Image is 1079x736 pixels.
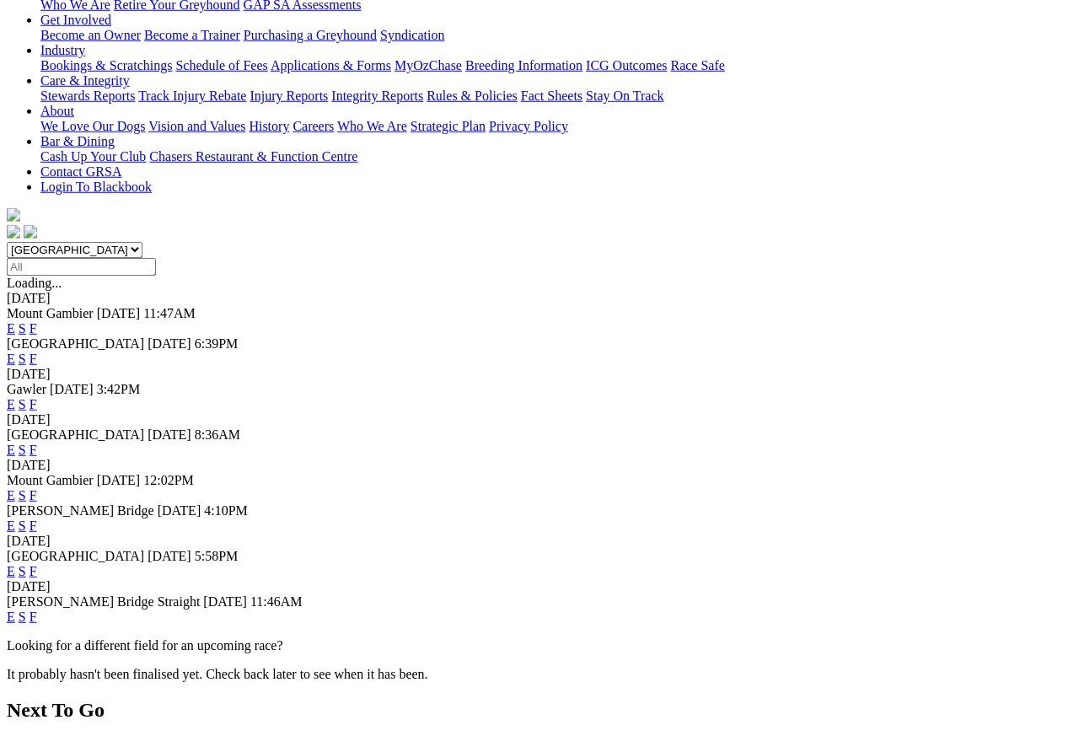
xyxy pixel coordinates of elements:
a: Purchasing a Greyhound [244,28,377,42]
a: Who We Are [337,119,407,133]
a: Become a Trainer [144,28,240,42]
h2: Next To Go [7,699,1072,722]
img: twitter.svg [24,225,37,239]
a: S [19,610,26,624]
span: [DATE] [148,427,191,442]
div: [DATE] [7,579,1072,594]
a: Industry [40,43,85,57]
a: E [7,488,15,502]
a: F [30,518,37,533]
div: [DATE] [7,291,1072,306]
div: About [40,119,1072,134]
span: [DATE] [148,549,191,563]
div: [DATE] [7,534,1072,549]
a: Applications & Forms [271,58,391,73]
img: logo-grsa-white.png [7,208,20,222]
a: S [19,321,26,336]
div: [DATE] [7,367,1072,382]
a: Bar & Dining [40,134,115,148]
span: [GEOGRAPHIC_DATA] [7,549,144,563]
a: About [40,104,74,118]
a: S [19,518,26,533]
div: [DATE] [7,412,1072,427]
a: Login To Blackbook [40,180,152,194]
a: Careers [293,119,334,133]
a: History [249,119,289,133]
a: Stewards Reports [40,89,135,103]
span: 12:02PM [143,473,194,487]
a: We Love Our Dogs [40,119,145,133]
span: Gawler [7,382,46,396]
a: Integrity Reports [331,89,423,103]
a: Care & Integrity [40,73,130,88]
span: [DATE] [203,594,247,609]
a: E [7,321,15,336]
a: F [30,488,37,502]
span: 11:47AM [143,306,196,320]
a: Breeding Information [465,58,582,73]
a: F [30,321,37,336]
a: F [30,397,37,411]
partial: It probably hasn't been finalised yet. Check back later to see when it has been. [7,667,428,681]
span: 3:42PM [97,382,141,396]
div: [DATE] [7,458,1072,473]
a: E [7,443,15,457]
a: S [19,488,26,502]
a: Strategic Plan [411,119,486,133]
a: S [19,564,26,578]
a: S [19,397,26,411]
a: Injury Reports [250,89,328,103]
span: [PERSON_NAME] Bridge Straight [7,594,200,609]
a: E [7,610,15,624]
a: Cash Up Your Club [40,149,146,164]
a: E [7,564,15,578]
a: S [19,443,26,457]
a: Race Safe [670,58,724,73]
span: Mount Gambier [7,473,94,487]
span: 11:46AM [250,594,303,609]
a: Become an Owner [40,28,141,42]
div: Bar & Dining [40,149,1072,164]
a: Bookings & Scratchings [40,58,172,73]
span: Loading... [7,276,62,290]
span: [DATE] [158,503,201,518]
span: 5:58PM [195,549,239,563]
span: [DATE] [148,336,191,351]
a: Get Involved [40,13,111,27]
a: Privacy Policy [489,119,568,133]
a: S [19,352,26,366]
a: Track Injury Rebate [138,89,246,103]
span: [DATE] [97,473,141,487]
div: Care & Integrity [40,89,1072,104]
a: Schedule of Fees [175,58,267,73]
div: Industry [40,58,1072,73]
span: [PERSON_NAME] Bridge [7,503,154,518]
a: Chasers Restaurant & Function Centre [149,149,357,164]
span: [DATE] [50,382,94,396]
span: 8:36AM [195,427,240,442]
input: Select date [7,258,156,276]
img: facebook.svg [7,225,20,239]
a: E [7,397,15,411]
a: ICG Outcomes [586,58,667,73]
a: Rules & Policies [427,89,518,103]
a: MyOzChase [395,58,462,73]
a: Syndication [380,28,444,42]
a: F [30,352,37,366]
a: Stay On Track [586,89,663,103]
span: 6:39PM [195,336,239,351]
a: Contact GRSA [40,164,121,179]
span: [GEOGRAPHIC_DATA] [7,427,144,442]
span: 4:10PM [204,503,248,518]
a: Fact Sheets [521,89,582,103]
a: F [30,610,37,624]
p: Looking for a different field for an upcoming race? [7,638,1072,653]
span: [GEOGRAPHIC_DATA] [7,336,144,351]
div: Get Involved [40,28,1072,43]
a: E [7,352,15,366]
a: F [30,564,37,578]
span: Mount Gambier [7,306,94,320]
a: F [30,443,37,457]
a: Vision and Values [148,119,245,133]
a: E [7,518,15,533]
